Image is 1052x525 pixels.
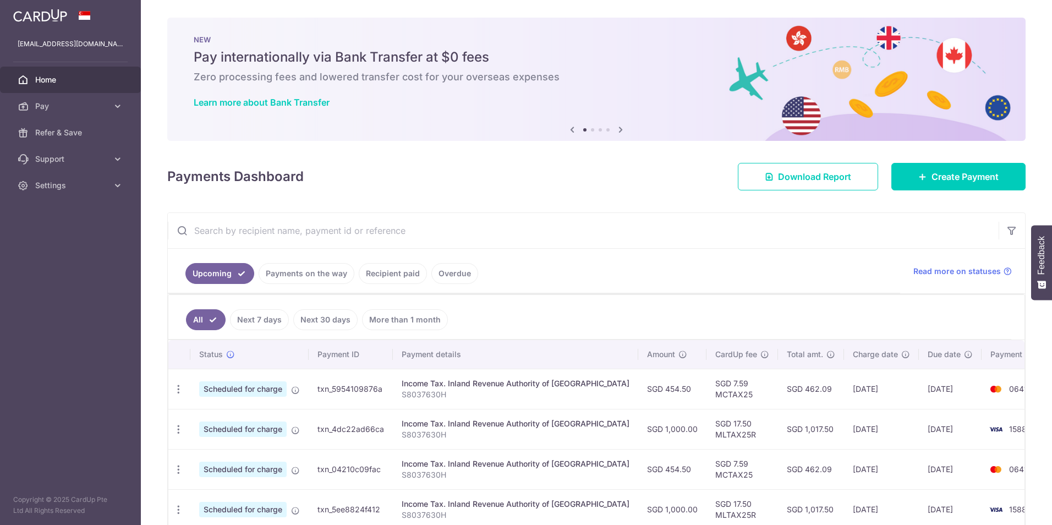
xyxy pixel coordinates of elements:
[919,449,982,489] td: [DATE]
[167,167,304,187] h4: Payments Dashboard
[194,48,999,66] h5: Pay internationally via Bank Transfer at $0 fees
[638,409,706,449] td: SGD 1,000.00
[309,449,393,489] td: txn_04210c09fac
[778,449,844,489] td: SGD 462.09
[35,74,108,85] span: Home
[402,499,629,510] div: Income Tax. Inland Revenue Authority of [GEOGRAPHIC_DATA]
[186,309,226,330] a: All
[359,263,427,284] a: Recipient paid
[844,369,919,409] td: [DATE]
[891,163,1026,190] a: Create Payment
[35,154,108,165] span: Support
[1009,424,1027,434] span: 1588
[185,263,254,284] a: Upcoming
[18,39,123,50] p: [EMAIL_ADDRESS][DOMAIN_NAME]
[431,263,478,284] a: Overdue
[402,429,629,440] p: S8037630H
[402,510,629,521] p: S8037630H
[402,378,629,389] div: Income Tax. Inland Revenue Authority of [GEOGRAPHIC_DATA]
[199,422,287,437] span: Scheduled for charge
[194,97,330,108] a: Learn more about Bank Transfer
[647,349,675,360] span: Amount
[1037,236,1046,275] span: Feedback
[259,263,354,284] a: Payments on the way
[1009,464,1027,474] span: 0641
[199,502,287,517] span: Scheduled for charge
[402,418,629,429] div: Income Tax. Inland Revenue Authority of [GEOGRAPHIC_DATA]
[706,409,778,449] td: SGD 17.50 MLTAX25R
[199,349,223,360] span: Status
[362,309,448,330] a: More than 1 month
[35,127,108,138] span: Refer & Save
[985,423,1007,436] img: Bank Card
[402,469,629,480] p: S8037630H
[35,180,108,191] span: Settings
[402,458,629,469] div: Income Tax. Inland Revenue Authority of [GEOGRAPHIC_DATA]
[293,309,358,330] a: Next 30 days
[230,309,289,330] a: Next 7 days
[913,266,1001,277] span: Read more on statuses
[778,369,844,409] td: SGD 462.09
[844,449,919,489] td: [DATE]
[168,213,999,248] input: Search by recipient name, payment id or reference
[932,170,999,183] span: Create Payment
[1031,225,1052,300] button: Feedback - Show survey
[393,340,638,369] th: Payment details
[715,349,757,360] span: CardUp fee
[778,409,844,449] td: SGD 1,017.50
[928,349,961,360] span: Due date
[638,449,706,489] td: SGD 454.50
[853,349,898,360] span: Charge date
[1009,384,1027,393] span: 0641
[638,369,706,409] td: SGD 454.50
[787,349,823,360] span: Total amt.
[1009,505,1027,514] span: 1588
[985,382,1007,396] img: Bank Card
[985,503,1007,516] img: Bank Card
[199,381,287,397] span: Scheduled for charge
[919,369,982,409] td: [DATE]
[199,462,287,477] span: Scheduled for charge
[919,409,982,449] td: [DATE]
[778,170,851,183] span: Download Report
[985,463,1007,476] img: Bank Card
[402,389,629,400] p: S8037630H
[309,369,393,409] td: txn_5954109876a
[706,369,778,409] td: SGD 7.59 MCTAX25
[13,9,67,22] img: CardUp
[913,266,1012,277] a: Read more on statuses
[194,70,999,84] h6: Zero processing fees and lowered transfer cost for your overseas expenses
[706,449,778,489] td: SGD 7.59 MCTAX25
[35,101,108,112] span: Pay
[167,18,1026,141] img: Bank transfer banner
[194,35,999,44] p: NEW
[309,409,393,449] td: txn_4dc22ad66ca
[844,409,919,449] td: [DATE]
[738,163,878,190] a: Download Report
[309,340,393,369] th: Payment ID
